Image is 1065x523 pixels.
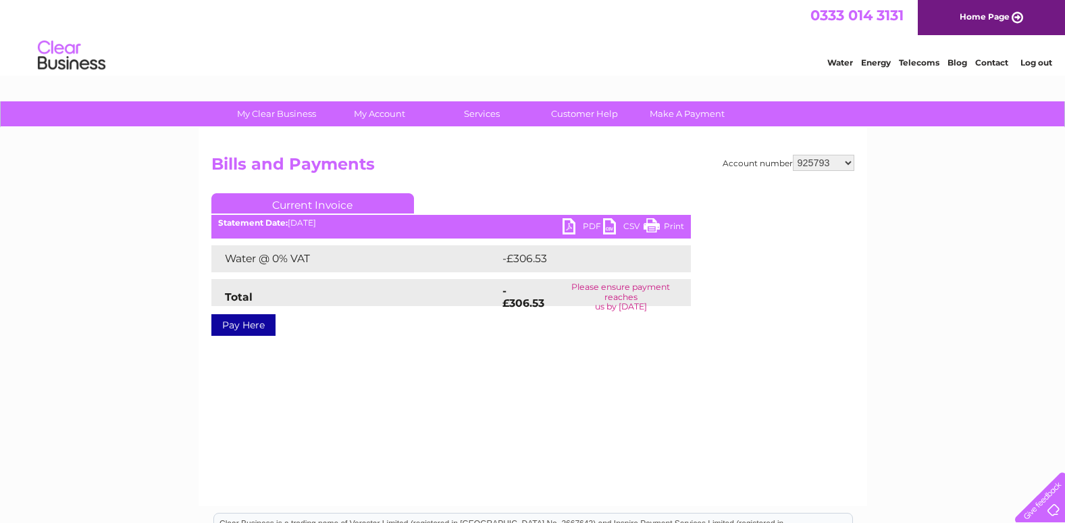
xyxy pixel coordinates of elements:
a: Telecoms [899,57,939,68]
a: Services [426,101,538,126]
a: Pay Here [211,314,276,336]
a: 0333 014 3131 [810,7,904,24]
div: Account number [723,155,854,171]
a: Energy [861,57,891,68]
h2: Bills and Payments [211,155,854,180]
a: Print [644,218,684,238]
a: Contact [975,57,1008,68]
strong: Total [225,291,253,303]
td: Please ensure payment reaches us by [DATE] [551,279,690,315]
a: Current Invoice [211,193,414,214]
td: -£306.53 [499,245,669,272]
a: My Account [323,101,435,126]
a: PDF [563,218,603,238]
td: Water @ 0% VAT [211,245,499,272]
a: CSV [603,218,644,238]
strong: -£306.53 [502,284,544,309]
div: [DATE] [211,218,691,228]
b: Statement Date: [218,218,288,228]
a: My Clear Business [221,101,332,126]
a: Water [827,57,853,68]
a: Make A Payment [631,101,743,126]
a: Log out [1020,57,1052,68]
img: logo.png [37,35,106,76]
a: Blog [947,57,967,68]
a: Customer Help [529,101,640,126]
div: Clear Business is a trading name of Verastar Limited (registered in [GEOGRAPHIC_DATA] No. 3667643... [214,7,852,66]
